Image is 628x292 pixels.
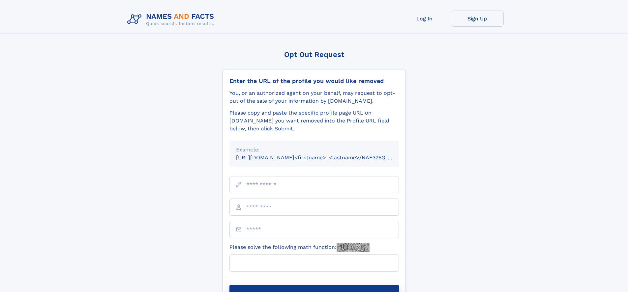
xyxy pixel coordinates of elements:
[223,50,406,59] div: Opt Out Request
[229,109,399,133] div: Please copy and paste the specific profile page URL on [DOMAIN_NAME] you want removed into the Pr...
[451,11,504,27] a: Sign Up
[229,243,370,252] label: Please solve the following math function:
[398,11,451,27] a: Log In
[236,154,411,161] small: [URL][DOMAIN_NAME]<firstname>_<lastname>/NAF325G-xxxxxxxx
[125,11,220,28] img: Logo Names and Facts
[229,89,399,105] div: You, or an authorized agent on your behalf, may request to opt-out of the sale of your informatio...
[236,146,392,154] div: Example:
[229,77,399,85] div: Enter the URL of the profile you would like removed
